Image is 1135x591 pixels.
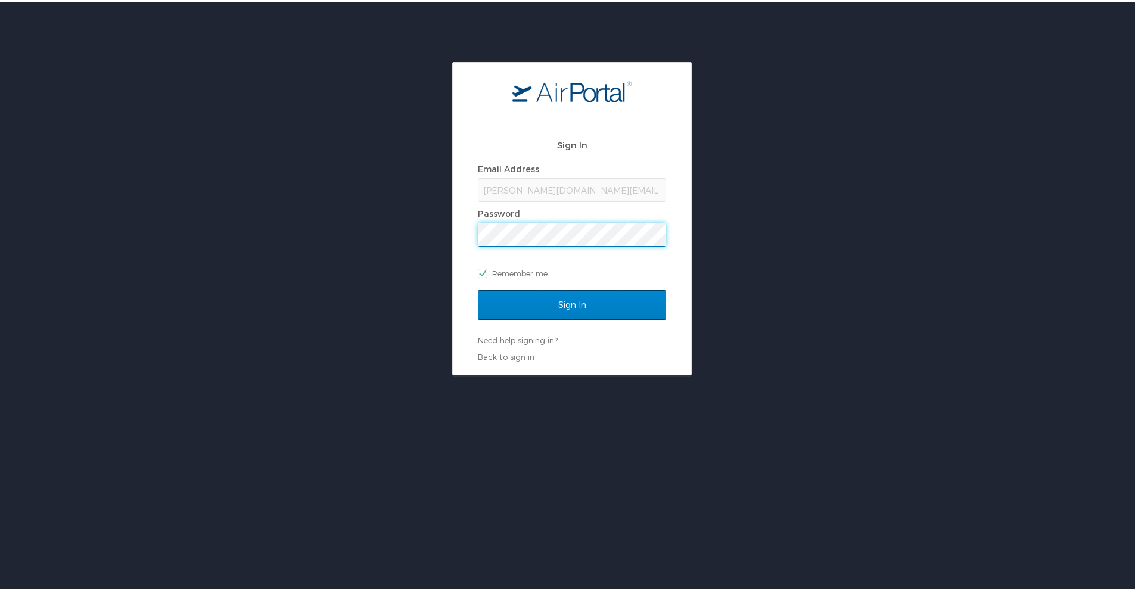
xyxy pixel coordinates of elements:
label: Remember me [478,262,666,280]
a: Need help signing in? [478,333,558,343]
input: Sign In [478,288,666,318]
h2: Sign In [478,136,666,150]
label: Password [478,206,520,216]
img: logo [512,78,632,99]
label: Email Address [478,161,539,172]
a: Back to sign in [478,350,534,359]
